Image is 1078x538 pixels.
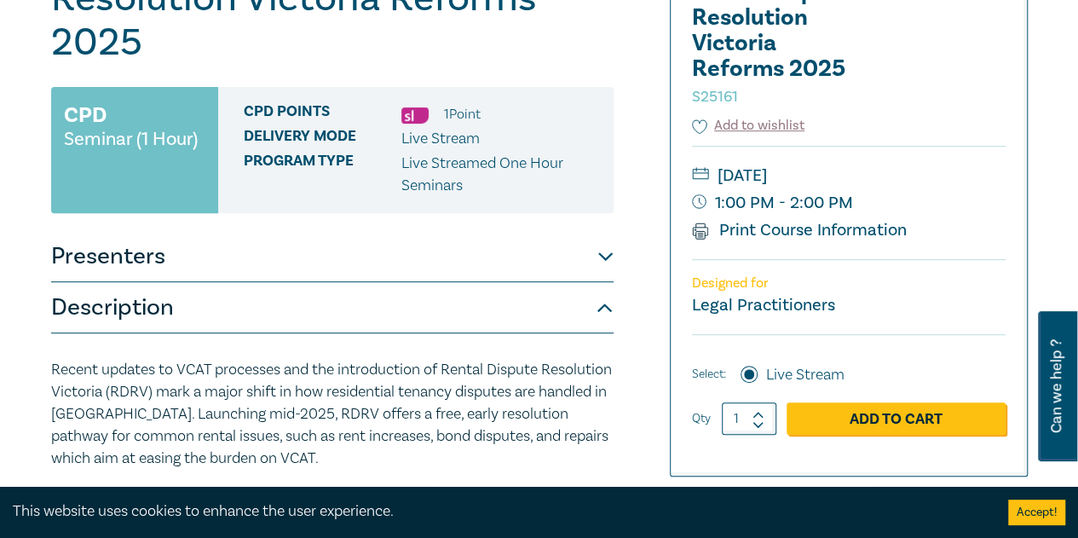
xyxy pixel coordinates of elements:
[692,162,1006,189] small: [DATE]
[244,153,401,197] span: Program type
[1008,500,1065,525] button: Accept cookies
[51,483,614,528] p: Property lawyers must understand how this impacts dispute resolution strategy, client advice, and...
[51,231,614,282] button: Presenters
[722,402,776,435] input: 1
[692,116,805,136] button: Add to wishlist
[692,189,1006,217] small: 1:00 PM - 2:00 PM
[13,500,983,523] div: This website uses cookies to enhance the user experience.
[692,87,738,107] small: S25161
[401,129,480,148] span: Live Stream
[244,103,401,125] span: CPD Points
[444,103,481,125] li: 1 Point
[692,294,835,316] small: Legal Practitioners
[401,107,429,124] img: Substantive Law
[64,130,198,148] small: Seminar (1 Hour)
[787,402,1006,435] a: Add to Cart
[692,365,726,384] span: Select:
[692,219,908,241] a: Print Course Information
[244,128,401,150] span: Delivery Mode
[51,359,614,470] p: Recent updates to VCAT processes and the introduction of Rental Dispute Resolution Victoria (RDRV...
[64,100,107,130] h3: CPD
[401,153,601,197] p: Live Streamed One Hour Seminars
[51,282,614,333] button: Description
[1048,321,1064,451] span: Can we help ?
[692,409,711,428] label: Qty
[766,364,845,386] label: Live Stream
[692,275,1006,292] p: Designed for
